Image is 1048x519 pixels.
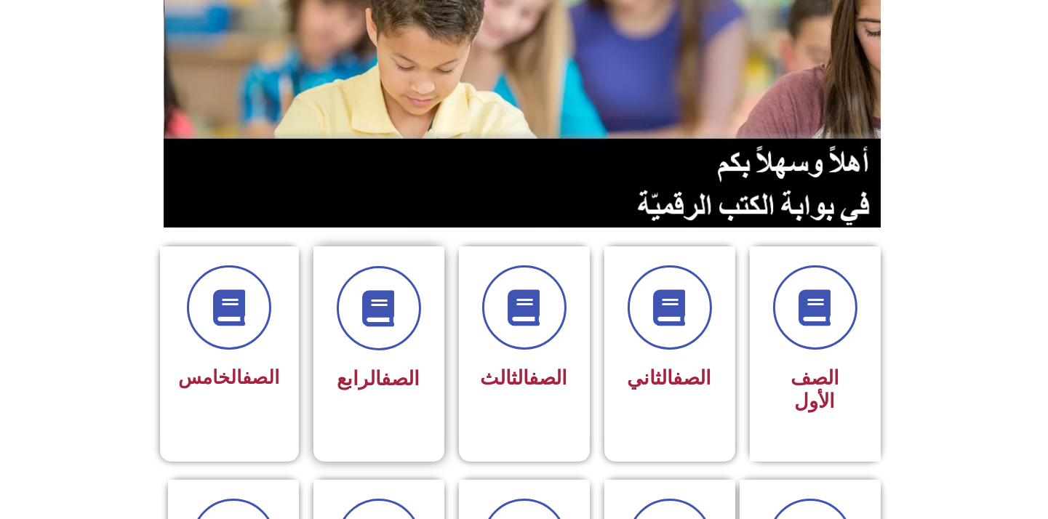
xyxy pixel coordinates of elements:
a: الصف [382,367,420,390]
span: الثاني [628,366,712,390]
span: الثالث [481,366,568,390]
a: الصف [243,366,280,388]
a: الصف [529,366,568,390]
span: الخامس [179,366,280,388]
a: الصف [673,366,712,390]
span: الصف الأول [791,366,839,413]
span: الرابع [337,367,420,390]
